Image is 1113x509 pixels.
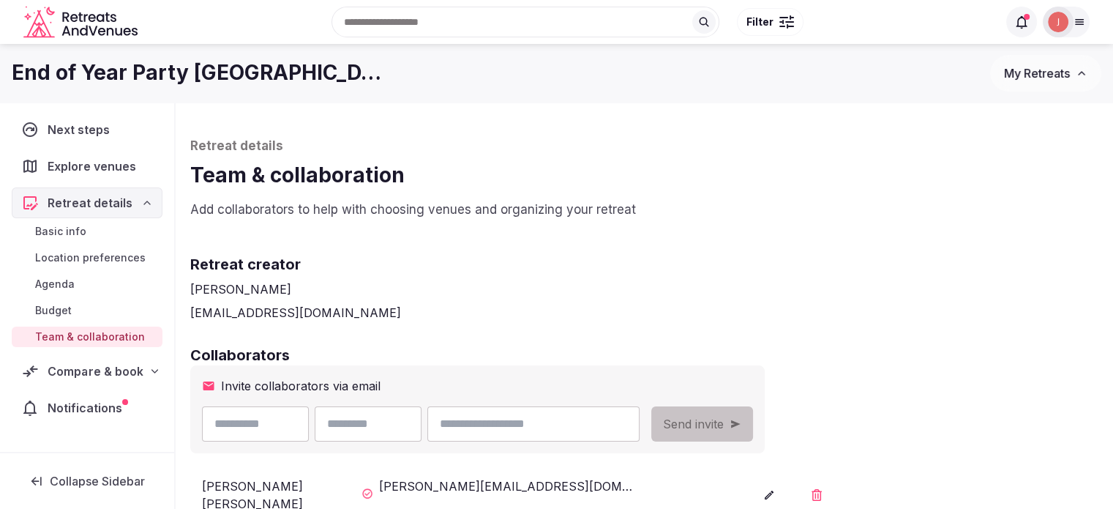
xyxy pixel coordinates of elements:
[190,161,1098,190] h1: Team & collaboration
[35,250,146,265] span: Location preferences
[12,274,162,294] a: Agenda
[190,345,1098,365] h2: Collaborators
[221,377,381,395] span: Invite collaborators via email
[35,330,145,344] span: Team & collaboration
[48,399,128,417] span: Notifications
[12,59,386,87] h1: End of Year Party [GEOGRAPHIC_DATA]
[23,6,140,39] a: Visit the homepage
[48,157,142,175] span: Explore venues
[35,277,75,291] span: Agenda
[737,8,803,36] button: Filter
[990,55,1101,92] button: My Retreats
[12,221,162,242] a: Basic info
[1004,66,1070,81] span: My Retreats
[12,465,162,497] button: Collapse Sidebar
[35,224,86,239] span: Basic info
[663,415,724,433] span: Send invite
[190,138,1098,155] p: Retreat details
[190,280,1098,298] div: [PERSON_NAME]
[190,304,1098,322] div: [EMAIL_ADDRESS][DOMAIN_NAME]
[12,114,162,145] a: Next steps
[12,151,162,182] a: Explore venues
[746,15,773,29] span: Filter
[35,303,72,318] span: Budget
[12,327,162,347] a: Team & collaboration
[12,393,162,423] a: Notifications
[190,201,1098,219] p: Add collaborators to help with choosing venues and organizing your retreat
[1048,12,1068,32] img: Joanna Asiukiewicz
[23,6,140,39] svg: Retreats and Venues company logo
[48,363,143,380] span: Compare & book
[190,254,1098,275] h2: Retreat creator
[12,300,162,321] a: Budget
[48,121,116,138] span: Next steps
[12,248,162,268] a: Location preferences
[48,194,132,212] span: Retreat details
[651,406,753,442] button: Send invite
[379,478,639,495] div: [PERSON_NAME][EMAIL_ADDRESS][DOMAIN_NAME]
[50,474,145,488] span: Collapse Sidebar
